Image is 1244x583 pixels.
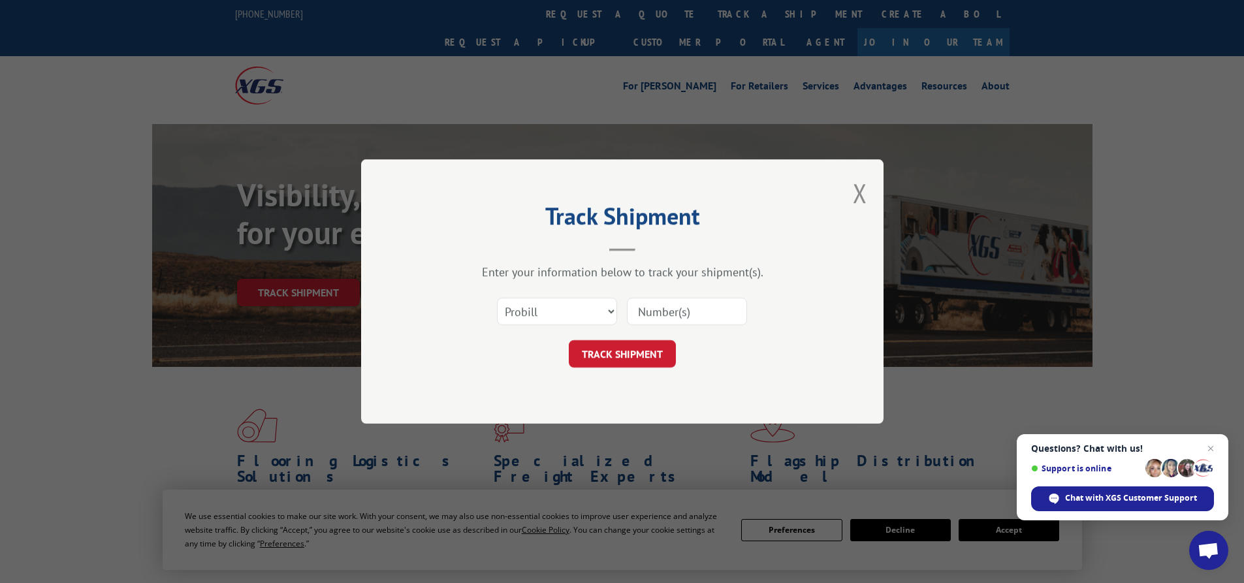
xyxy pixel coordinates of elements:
[569,340,676,368] button: TRACK SHIPMENT
[426,264,818,279] div: Enter your information below to track your shipment(s).
[1065,492,1197,504] span: Chat with XGS Customer Support
[1203,441,1219,456] span: Close chat
[1189,531,1228,570] div: Open chat
[1031,464,1141,473] span: Support is online
[1031,443,1214,454] span: Questions? Chat with us!
[426,207,818,232] h2: Track Shipment
[627,298,747,325] input: Number(s)
[853,176,867,210] button: Close modal
[1031,486,1214,511] div: Chat with XGS Customer Support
